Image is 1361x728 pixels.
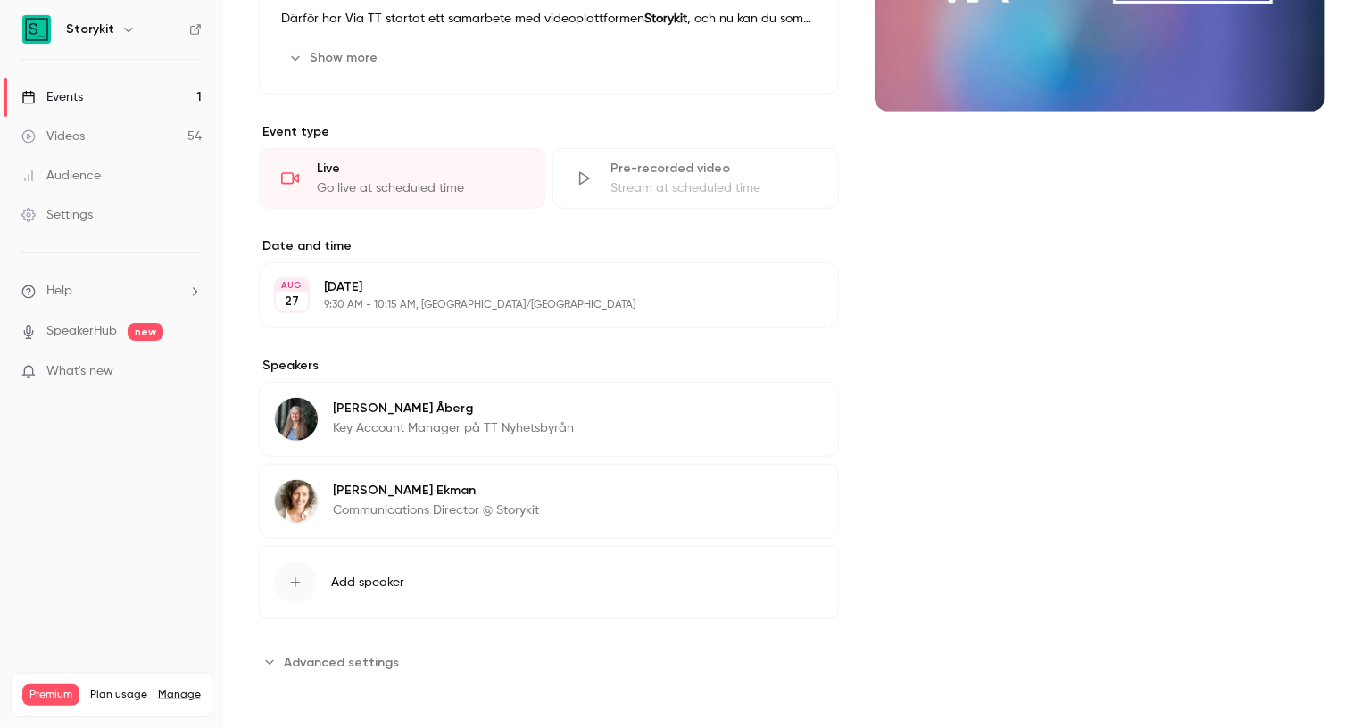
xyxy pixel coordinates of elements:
[22,684,79,706] span: Premium
[21,88,83,106] div: Events
[331,574,404,591] span: Add speaker
[259,382,839,457] div: Catherine Åberg[PERSON_NAME] ÅbergKey Account Manager på TT Nyhetsbyrån
[333,501,539,519] p: Communications Director @ Storykit
[259,357,839,375] label: Speakers
[21,167,101,185] div: Audience
[259,123,839,141] p: Event type
[275,480,318,523] img: Jonna Ekman
[324,298,744,312] p: 9:30 AM - 10:15 AM, [GEOGRAPHIC_DATA]/[GEOGRAPHIC_DATA]
[275,398,318,441] img: Catherine Åberg
[128,323,163,341] span: new
[259,648,410,676] button: Advanced settings
[259,237,839,255] label: Date and time
[276,279,308,292] div: AUG
[22,15,51,44] img: Storykit
[259,464,839,539] div: Jonna Ekman[PERSON_NAME] EkmanCommunications Director @ Storykit
[21,282,202,301] li: help-dropdown-opener
[180,364,202,380] iframe: Noticeable Trigger
[333,419,574,437] p: Key Account Manager på TT Nyhetsbyrån
[66,21,114,38] h6: Storykit
[317,160,523,178] div: Live
[284,653,399,672] span: Advanced settings
[259,648,839,676] section: Advanced settings
[644,12,687,25] strong: Storykit
[259,148,545,209] div: LiveGo live at scheduled time
[333,482,539,500] p: [PERSON_NAME] Ekman
[21,206,93,224] div: Settings
[259,546,839,619] button: Add speaker
[46,362,113,381] span: What's new
[21,128,85,145] div: Videos
[158,688,201,702] a: Manage
[281,44,388,72] button: Show more
[46,282,72,301] span: Help
[317,179,523,197] div: Go live at scheduled time
[552,148,839,209] div: Pre-recorded videoStream at scheduled time
[333,400,574,418] p: [PERSON_NAME] Åberg
[90,688,147,702] span: Plan usage
[285,293,299,310] p: 27
[46,322,117,341] a: SpeakerHub
[610,160,817,178] div: Pre-recorded video
[610,179,817,197] div: Stream at scheduled time
[324,278,744,296] p: [DATE]
[281,8,817,29] p: Därför har Via TT startat ett samarbete med videoplattformen , och nu kan du som Via TT-kund välj...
